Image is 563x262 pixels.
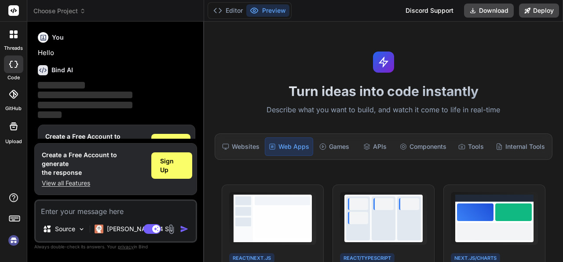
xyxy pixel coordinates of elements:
p: Hello [38,48,195,58]
button: Editor [210,4,246,17]
button: Download [464,4,514,18]
div: Discord Support [400,4,459,18]
span: ‌ [38,92,132,98]
img: signin [6,233,21,248]
img: Pick Models [78,225,85,233]
h1: Create a Free Account to generate the response [42,151,144,177]
span: ‌ [38,102,132,108]
img: Claude 4 Sonnet [95,225,103,233]
img: attachment [166,224,176,234]
div: Games [315,137,354,156]
div: Websites [219,137,263,156]
div: APIs [355,137,394,156]
div: Internal Tools [492,137,548,156]
h1: Create a Free Account to generate the response [45,132,144,159]
div: Web Apps [265,137,313,156]
span: ‌ [38,82,85,89]
label: Upload [5,138,22,145]
label: threads [4,44,23,52]
p: Describe what you want to build, and watch it come to life in real-time [209,104,558,116]
label: GitHub [5,105,22,112]
span: Sign Up [160,138,182,156]
p: View all Features [42,179,144,188]
div: Tools [452,137,490,156]
h6: Bind AI [51,66,73,74]
img: icon [180,225,189,233]
button: Deploy [519,4,559,18]
p: [PERSON_NAME] 4 S.. [107,225,172,233]
h1: Turn ideas into code instantly [209,83,558,99]
label: code [7,74,20,81]
div: Components [396,137,450,156]
span: ‌ [38,111,62,118]
p: Source [55,225,75,233]
button: Preview [246,4,289,17]
span: privacy [118,244,134,249]
h6: You [52,33,64,42]
span: Choose Project [33,7,86,15]
p: Always double-check its answers. Your in Bind [34,243,197,251]
span: Sign Up [160,157,183,174]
